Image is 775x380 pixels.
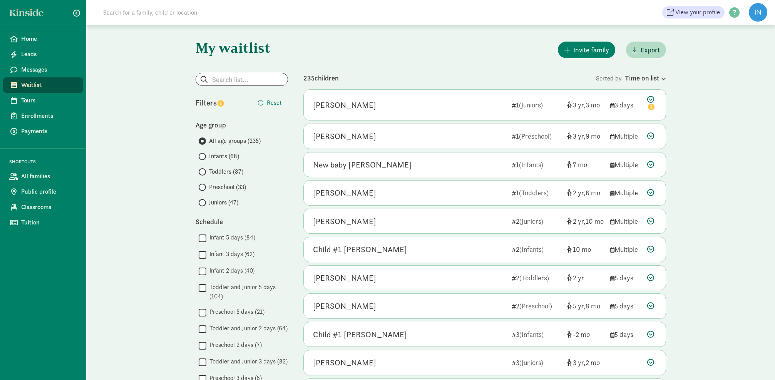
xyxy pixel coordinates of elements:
h1: My waitlist [196,40,288,55]
span: 5 [573,301,586,310]
span: 9 [586,132,600,141]
span: Toddlers (87) [209,167,243,176]
div: 5 days [610,329,641,340]
a: Public profile [3,184,83,199]
span: All families [21,172,77,181]
span: 8 [586,301,600,310]
span: Reset [267,98,282,107]
div: 235 children [303,73,596,83]
div: 1 [512,159,561,170]
a: Tuition [3,215,83,230]
div: 1 [512,100,561,110]
label: Toddler and Junior 2 days (64) [206,324,288,333]
div: 5 days [610,301,641,311]
span: (Toddlers) [519,188,549,197]
span: (Toddlers) [519,273,549,282]
div: 3 [512,357,561,368]
span: (Juniors) [519,217,543,226]
div: [object Object] [567,301,604,311]
span: Export [641,45,660,55]
span: Infants (68) [209,152,239,161]
a: View your profile [662,6,725,18]
span: Leads [21,50,77,59]
span: 10 [586,217,604,226]
div: 3 days [610,100,641,110]
div: Multiple [610,244,641,254]
span: Tuition [21,218,77,227]
div: [object Object] [567,244,604,254]
label: Preschool 5 days (21) [206,307,264,316]
input: Search for a family, child or location [99,5,315,20]
a: Enrollments [3,108,83,124]
div: 1 [512,187,561,198]
div: 2 [512,244,561,254]
span: Payments [21,127,77,136]
div: Astrid Jorgensen [313,130,376,142]
span: Classrooms [21,203,77,212]
label: Infant 5 days (84) [206,233,255,242]
span: Public profile [21,187,77,196]
div: Multiple [610,131,641,141]
div: Asher Porton [313,187,376,199]
label: Toddler and Junior 5 days (104) [206,283,288,301]
div: Age group [196,120,288,130]
span: 2 [573,273,584,282]
span: 2 [586,358,600,367]
button: Reset [251,95,288,110]
span: 3 [573,358,586,367]
div: Child #1 Fennie [313,328,407,341]
div: Joel Brenowitz [313,272,376,284]
div: [object Object] [567,100,604,110]
button: Export [626,42,666,58]
div: [object Object] [567,273,604,283]
span: 6 [586,188,600,197]
div: Multiple [610,187,641,198]
label: Infant 2 days (40) [206,266,254,275]
span: (Juniors) [519,100,543,109]
span: 3 [573,132,586,141]
div: 3 [512,329,561,340]
div: 5 days [610,273,641,283]
div: [object Object] [567,357,604,368]
span: Enrollments [21,111,77,121]
span: Juniors (47) [209,198,238,207]
span: Tours [21,96,77,105]
div: Sorted by [596,73,666,83]
div: Child #1 Lieb [313,243,407,256]
a: Payments [3,124,83,139]
span: Invite family [573,45,609,55]
span: (Infants) [519,245,544,254]
span: 2 [573,188,586,197]
span: -2 [573,330,590,339]
span: Messages [21,65,77,74]
span: (Preschool) [519,301,552,310]
span: Waitlist [21,80,77,90]
a: Waitlist [3,77,83,93]
label: Infant 3 days (62) [206,249,254,259]
div: [object Object] [567,329,604,340]
div: NATHANIEL JOHNSON [313,357,376,369]
label: Toddler and Junior 3 days (82) [206,357,288,366]
a: Tours [3,93,83,108]
div: Multiple [610,216,641,226]
label: Preschool 2 days (7) [206,340,262,350]
span: 3 [586,100,600,109]
div: 1 [512,131,561,141]
input: Search list... [196,73,288,85]
iframe: Chat Widget [737,343,775,380]
div: [object Object] [567,216,604,226]
div: 2 [512,301,561,311]
div: Wesley Holmberg [313,300,376,312]
div: Nadejda Goins [313,99,376,111]
div: Multiple [610,159,641,170]
span: (Infants) [519,160,543,169]
span: View your profile [675,8,720,17]
span: Home [21,34,77,44]
span: All age groups (235) [209,136,261,146]
div: Filters [196,97,242,109]
span: (Infants) [519,330,544,339]
div: New baby Wallen [313,159,412,171]
div: 2 [512,273,561,283]
span: 7 [573,160,587,169]
div: Schedule [196,216,288,227]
